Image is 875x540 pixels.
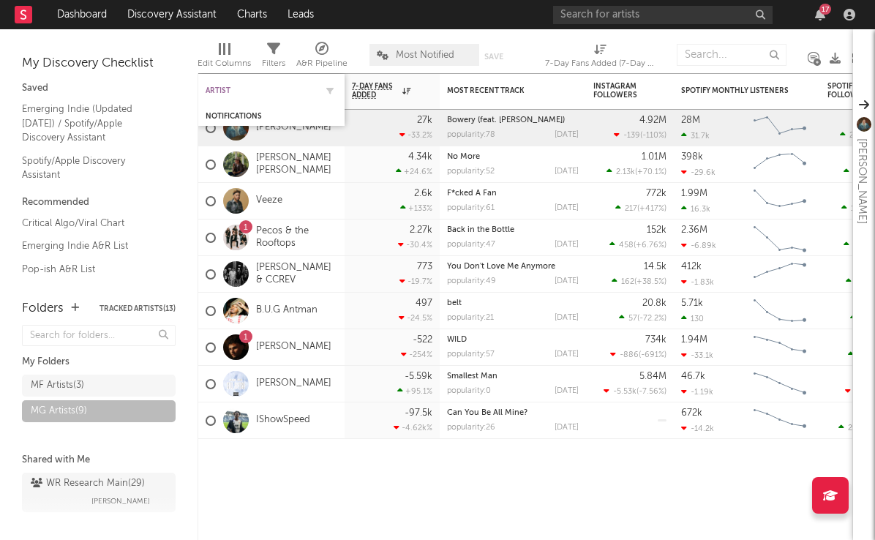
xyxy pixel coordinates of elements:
div: 27k [417,116,432,125]
div: Filters [262,37,285,79]
svg: Chart title [747,183,813,220]
span: +6.76 % [636,241,664,250]
div: ( ) [615,203,666,213]
div: Back in the Bottle [447,226,579,234]
a: Critical Algo/Viral Chart [22,215,161,231]
span: +70.1 % [637,168,664,176]
a: Bowery (feat. [PERSON_NAME]) [447,116,565,124]
span: -5.53k [613,388,636,396]
div: -33.1k [681,350,713,360]
button: 17 [815,9,825,20]
div: [DATE] [555,241,579,249]
a: MF Artists(3) [22,375,176,397]
a: MG Artists(9) [22,400,176,422]
div: Folders [22,300,64,318]
div: -30.4 % [398,240,432,250]
div: Smallest Man [447,372,579,380]
span: 26.5k [849,132,870,140]
div: popularity: 61 [447,204,495,212]
span: Most Notified [396,50,454,60]
div: 16.3k [681,204,710,214]
div: belt [447,299,579,307]
svg: Chart title [747,366,813,402]
a: [PERSON_NAME] & CCREV [256,262,337,287]
div: 672k [681,408,702,418]
div: -19.7 % [399,277,432,286]
div: -4.62k % [394,423,432,432]
a: belt [447,299,462,307]
div: [DATE] [555,277,579,285]
a: Smallest Man [447,372,497,380]
span: 2.39k [848,424,868,432]
div: [DATE] [555,387,579,395]
a: B.U.G Antman [256,304,318,317]
span: -139 [623,132,640,140]
div: 31.7k [681,131,710,140]
div: popularity: 26 [447,424,495,432]
div: Shared with Me [22,451,176,469]
input: Search... [677,44,786,66]
span: 57 [628,315,637,323]
div: Most Recent Track [447,86,557,95]
span: 1.35k [851,205,870,213]
div: [DATE] [555,350,579,359]
span: 7-Day Fans Added [352,82,399,100]
button: Filter by Artist [323,83,337,98]
div: ( ) [610,350,666,359]
div: 773 [417,262,432,271]
div: ( ) [612,277,666,286]
div: WR Research Main ( 29 ) [31,475,145,492]
div: [PERSON_NAME] [853,138,871,224]
span: -886 [620,351,639,359]
div: Filters [262,55,285,72]
div: 398k [681,152,703,162]
div: -522 [413,335,432,345]
button: Save [484,53,503,61]
div: [DATE] [555,131,579,139]
div: 497 [416,299,432,308]
div: 130 [681,314,704,323]
div: My Folders [22,353,176,371]
input: Search for artists [553,6,773,24]
svg: Chart title [747,402,813,439]
a: WR Research Main(29)[PERSON_NAME] [22,473,176,512]
div: 7-Day Fans Added (7-Day Fans Added) [545,37,655,79]
div: 14.5k [644,262,666,271]
div: 5.84M [639,372,666,381]
svg: Chart title [747,293,813,329]
div: Notifications [206,112,315,121]
div: 46.7k [681,372,705,381]
div: popularity: 78 [447,131,495,139]
svg: Chart title [747,329,813,366]
div: [DATE] [555,204,579,212]
div: +24.6 % [396,167,432,176]
div: ( ) [607,167,666,176]
a: Veeze [256,195,282,207]
div: Saved [22,80,176,97]
div: 1.99M [681,189,707,198]
div: [DATE] [555,168,579,176]
div: Edit Columns [198,55,251,72]
span: -7.56 % [639,388,664,396]
div: Bowery (feat. Kings of Leon) [447,116,579,124]
span: +417 % [639,205,664,213]
a: [PERSON_NAME] [PERSON_NAME] [256,152,337,177]
div: +95.1 % [397,386,432,396]
a: No More [447,153,480,161]
div: F*cked A Fan [447,190,579,198]
div: ( ) [614,130,666,140]
span: -691 % [641,351,664,359]
a: Pop-ish A&R List [22,261,161,277]
div: -254 % [401,350,432,359]
div: -33.2 % [399,130,432,140]
div: Spotify Monthly Listeners [681,86,791,95]
a: Emerging Indie A&R List [22,238,161,254]
div: 2.6k [414,189,432,198]
div: -1.19k [681,387,713,397]
span: 2.13k [616,168,635,176]
div: 20.8k [642,299,666,308]
div: 2.27k [410,225,432,235]
div: [DATE] [555,424,579,432]
div: 4.34k [408,152,432,162]
a: [PERSON_NAME] [256,341,331,353]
